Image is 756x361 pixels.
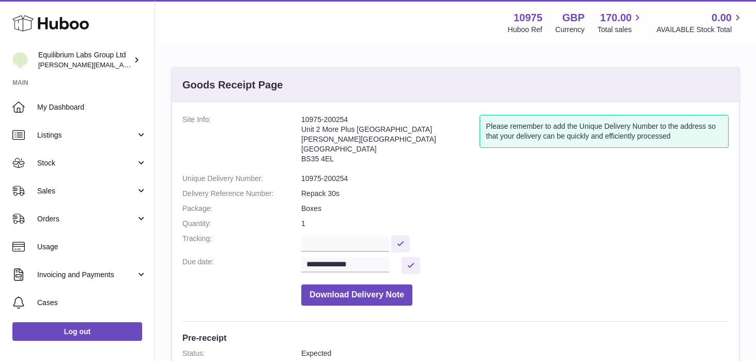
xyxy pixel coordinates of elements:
strong: GBP [562,11,584,25]
dt: Status: [182,349,301,358]
span: 170.00 [600,11,631,25]
h3: Pre-receipt [182,332,729,343]
span: Invoicing and Payments [37,270,136,280]
button: Download Delivery Note [301,284,412,306]
span: Total sales [597,25,643,35]
dd: Repack 30s [301,189,729,199]
span: Usage [37,242,147,252]
span: Sales [37,186,136,196]
span: Stock [37,158,136,168]
dt: Quantity: [182,219,301,229]
a: 0.00 AVAILABLE Stock Total [656,11,744,35]
dd: 10975-200254 [301,174,729,184]
span: 0.00 [712,11,732,25]
dt: Tracking: [182,234,301,252]
span: Cases [37,298,147,308]
dd: 1 [301,219,729,229]
dd: Expected [301,349,729,358]
dt: Unique Delivery Number: [182,174,301,184]
dt: Package: [182,204,301,214]
strong: 10975 [514,11,543,25]
div: Please remember to add the Unique Delivery Number to the address so that your delivery can be qui... [480,115,729,148]
address: 10975-200254 Unit 2 More Plus [GEOGRAPHIC_DATA] [PERSON_NAME][GEOGRAPHIC_DATA] [GEOGRAPHIC_DATA] ... [301,115,480,169]
span: Orders [37,214,136,224]
span: AVAILABLE Stock Total [656,25,744,35]
span: My Dashboard [37,102,147,112]
div: Equilibrium Labs Group Ltd [38,50,131,70]
span: [PERSON_NAME][EMAIL_ADDRESS][DOMAIN_NAME] [38,61,207,69]
span: Listings [37,130,136,140]
img: h.woodrow@theliverclinic.com [12,52,28,68]
dd: Boxes [301,204,729,214]
div: Currency [556,25,585,35]
dt: Delivery Reference Number: [182,189,301,199]
dt: Site Info: [182,115,301,169]
dt: Due date: [182,257,301,274]
a: 170.00 Total sales [597,11,643,35]
h3: Goods Receipt Page [182,78,283,92]
a: Log out [12,322,142,341]
div: Huboo Ref [508,25,543,35]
